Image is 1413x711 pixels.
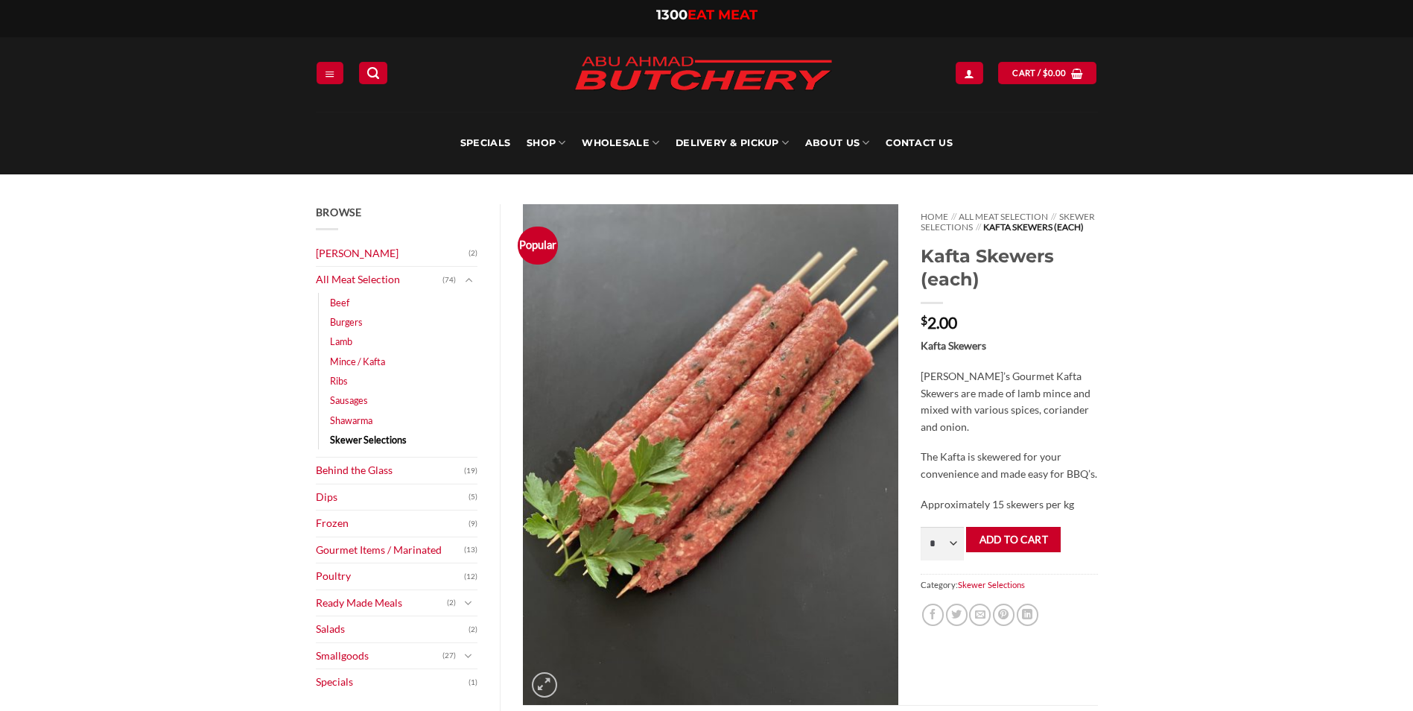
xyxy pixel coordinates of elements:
[316,267,443,293] a: All Meat Selection
[976,221,981,233] span: //
[330,411,372,430] a: Shawarma
[330,312,363,332] a: Burgers
[922,604,944,625] a: Share on Facebook
[958,580,1025,590] a: Skewer Selections
[921,496,1097,513] p: Approximately 15 skewers per kg
[921,211,1094,233] a: Skewer Selections
[562,46,845,103] img: Abu Ahmad Butchery
[447,592,456,614] span: (2)
[330,293,349,312] a: Beef
[921,368,1097,435] p: [PERSON_NAME]’s Gourmet Kafta Skewers are made of lamb mince and mixed with various spices, coria...
[921,574,1097,595] span: Category:
[460,112,510,174] a: Specials
[582,112,659,174] a: Wholesale
[316,590,448,616] a: Ready Made Meals
[464,566,477,588] span: (12)
[805,112,869,174] a: About Us
[316,616,469,642] a: Salads
[523,204,898,705] img: Kafta Skewers (each)
[464,539,477,561] span: (13)
[1043,66,1048,80] span: $
[921,449,1097,482] p: The Kafta is skewered for your convenience and made easy for BBQ’s.
[966,527,1061,553] button: Add to cart
[993,604,1014,625] a: Pin on Pinterest
[1012,66,1066,80] span: Cart /
[316,563,465,590] a: Poultry
[956,62,982,83] a: Login
[527,112,565,174] a: SHOP
[316,511,469,537] a: Frozen
[983,221,1084,233] span: Kafta Skewers (each)
[316,484,469,511] a: Dips
[316,537,465,563] a: Gourmet Items / Marinated
[951,211,956,222] span: //
[886,112,953,174] a: Contact Us
[316,206,362,218] span: Browse
[998,62,1096,83] a: View cart
[656,7,688,23] span: 1300
[969,604,991,625] a: Email to a Friend
[921,211,948,222] a: Home
[921,315,927,326] span: $
[317,62,343,83] a: Menu
[460,595,477,611] button: Toggle
[460,648,477,664] button: Toggle
[442,269,456,291] span: (74)
[676,112,789,174] a: Delivery & Pickup
[469,486,477,508] span: (5)
[460,272,477,288] button: Toggle
[469,619,477,641] span: (2)
[921,244,1097,291] h1: Kafta Skewers (each)
[469,513,477,535] span: (9)
[464,460,477,482] span: (19)
[330,391,368,410] a: Sausages
[316,669,469,695] a: Specials
[1043,68,1067,78] bdi: 0.00
[921,339,986,352] strong: Kafta Skewers
[330,430,407,449] a: Skewer Selections
[1051,211,1056,222] span: //
[316,458,465,484] a: Behind the Glass
[1017,604,1038,625] a: Share on LinkedIn
[656,7,758,23] a: 1300EAT MEAT
[359,62,387,83] a: Search
[442,645,456,667] span: (27)
[946,604,968,625] a: Share on Twitter
[330,371,348,391] a: Ribs
[959,211,1048,222] a: All Meat Selection
[316,241,469,267] a: [PERSON_NAME]
[316,643,443,669] a: Smallgoods
[532,672,557,698] a: Zoom
[330,332,352,351] a: Lamb
[469,242,477,265] span: (2)
[330,352,385,371] a: Mince / Kafta
[688,7,758,23] span: EAT MEAT
[469,671,477,694] span: (1)
[921,313,957,332] bdi: 2.00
